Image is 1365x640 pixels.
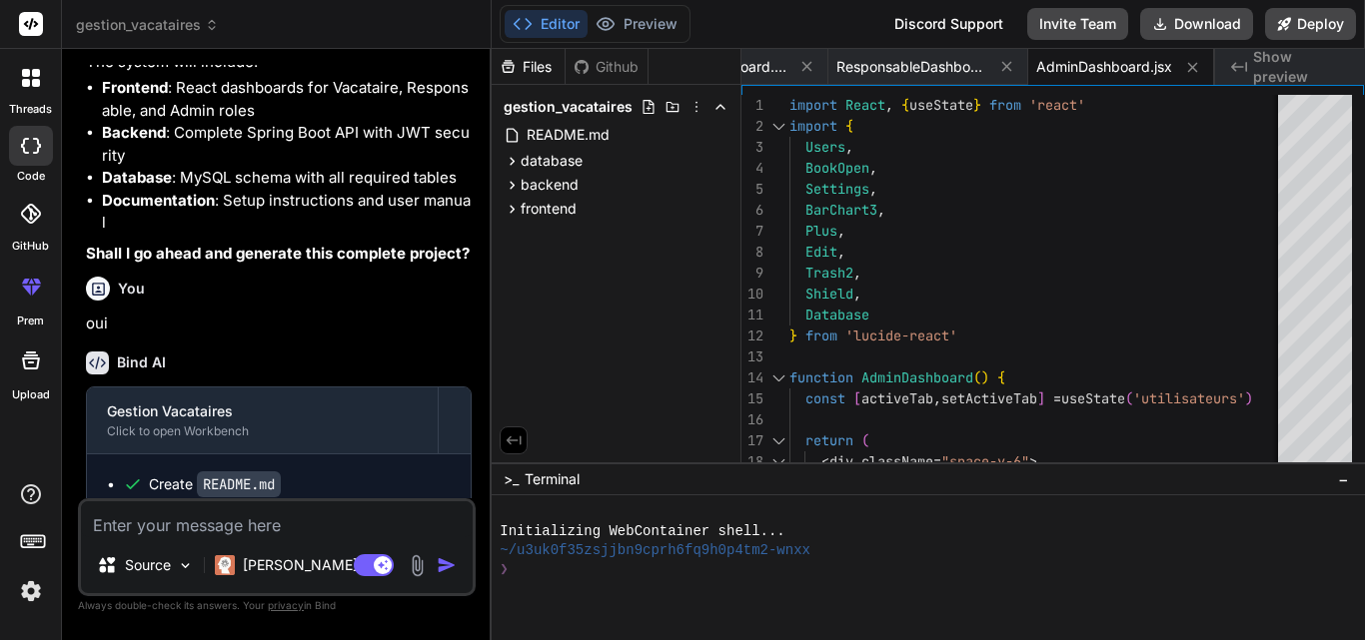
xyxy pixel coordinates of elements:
span: frontend [521,199,577,219]
span: README.md [525,123,612,147]
span: div className [829,452,933,470]
div: Github [566,57,648,77]
button: Editor [505,10,588,38]
span: { [901,96,909,114]
span: > [1029,452,1037,470]
span: import [789,117,837,135]
span: , [877,201,885,219]
img: Pick Models [177,557,194,574]
span: database [521,151,583,171]
span: ) [981,368,989,386]
span: useState [1061,389,1125,407]
span: , [853,285,861,303]
span: , [869,180,877,198]
label: threads [9,101,52,118]
span: Database [805,306,869,323]
div: 8 [741,242,763,263]
span: ResponsableDashboard.jsx [836,57,986,77]
span: ( [973,368,981,386]
span: < [821,452,829,470]
span: = [933,452,941,470]
div: 15 [741,388,763,409]
span: } [789,326,797,344]
div: 1 [741,95,763,116]
div: 18 [741,451,763,472]
div: 6 [741,200,763,221]
button: Gestion VacatairesClick to open Workbench [87,387,438,453]
div: 14 [741,367,763,388]
div: Click to open Workbench [107,423,418,439]
span: from [805,326,837,344]
span: , [853,264,861,282]
div: Click to collapse the range. [765,367,791,388]
button: Preview [588,10,685,38]
img: attachment [406,554,429,577]
img: Claude 4 Sonnet [215,555,235,575]
label: GitHub [12,238,49,255]
p: Always double-check its answers. Your in Bind [78,596,476,615]
strong: Frontend [102,78,168,97]
div: Discord Support [882,8,1015,40]
button: − [1334,463,1353,495]
span: AdminDashboard [861,368,973,386]
span: ( [1125,389,1133,407]
span: function [789,368,853,386]
div: 7 [741,221,763,242]
span: ( [861,431,869,449]
p: Source [125,555,171,575]
img: settings [14,574,48,608]
div: Create [149,474,281,494]
span: >_ [504,469,519,489]
span: const [805,389,845,407]
span: { [845,117,853,135]
div: 13 [741,346,763,367]
button: Invite Team [1027,8,1128,40]
p: [PERSON_NAME] 4 S.. [243,555,392,575]
div: Files [492,57,565,77]
span: Plus [805,222,837,240]
span: backend [521,175,579,195]
div: 9 [741,263,763,284]
span: , [933,389,941,407]
div: 11 [741,305,763,325]
span: , [845,138,853,156]
div: Click to collapse the range. [765,451,791,472]
span: = [1053,389,1061,407]
img: icon [437,555,457,575]
label: Upload [12,386,50,403]
span: ❯ [500,560,510,579]
div: Click to collapse the range. [765,116,791,137]
h6: You [118,279,145,299]
h6: Bind AI [117,352,166,372]
span: return [805,431,853,449]
p: oui [86,313,472,335]
span: gestion_vacataires [76,15,219,35]
div: 10 [741,284,763,305]
div: 4 [741,158,763,179]
span: , [837,222,845,240]
button: Deploy [1265,8,1356,40]
span: BookOpen [805,159,869,177]
span: BarChart3 [805,201,877,219]
span: [ [853,389,861,407]
span: Settings [805,180,869,198]
span: ) [1245,389,1253,407]
span: Users [805,138,845,156]
span: 'react' [1029,96,1085,114]
span: , [885,96,893,114]
span: Shield [805,285,853,303]
span: from [989,96,1021,114]
span: , [869,159,877,177]
span: 'utilisateurs' [1133,389,1245,407]
span: setActiveTab [941,389,1037,407]
span: 'lucide-react' [845,326,957,344]
span: AdminDashboard.jsx [1036,57,1172,77]
li: : MySQL schema with all required tables [102,167,472,190]
button: Download [1140,8,1253,40]
span: import [789,96,837,114]
span: Edit [805,243,837,261]
span: Trash2 [805,264,853,282]
li: : Setup instructions and user manual [102,190,472,235]
span: Terminal [525,469,580,489]
div: 3 [741,137,763,158]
